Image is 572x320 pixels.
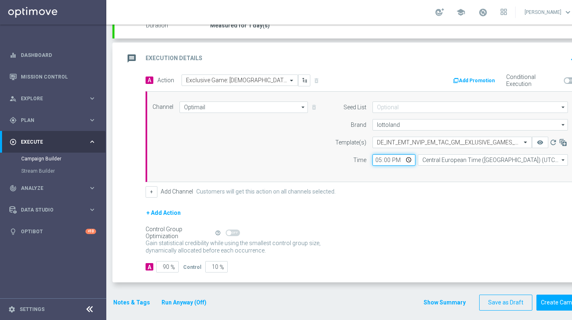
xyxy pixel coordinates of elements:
i: lightbulb [9,228,17,235]
ng-select: DE_INT_EMT_NVIP_EM_TAC_GM__EXLUSIVE_GAMES_250903 [372,137,532,148]
button: lightbulb Optibot +10 [9,228,96,235]
button: play_circle_outline Execute keyboard_arrow_right [9,139,96,145]
label: Action [157,77,174,84]
i: keyboard_arrow_right [88,138,96,146]
i: remove_red_eye [537,139,543,146]
h2: Execution Details [146,54,202,62]
i: settings [8,306,16,313]
a: Dashboard [21,44,96,66]
label: Add Channel [161,188,193,195]
a: Mission Control [21,66,96,88]
button: + [146,186,157,198]
span: % [220,264,224,271]
label: Template(s) [335,139,366,146]
button: + Add Action [146,208,182,218]
button: Show Summary [423,298,466,307]
a: Campaign Builder [21,155,85,162]
div: Control [183,263,201,270]
button: help_outline [214,228,226,237]
button: Add Promotion [452,76,498,85]
button: person_search Explore keyboard_arrow_right [9,95,96,102]
i: equalizer [9,52,17,59]
label: Brand [351,122,366,128]
i: arrow_drop_down [559,119,568,130]
i: keyboard_arrow_right [88,116,96,124]
div: Execute [9,138,88,146]
label: Seed List [343,104,366,111]
i: play_circle_outline [9,138,17,146]
div: Plan [9,117,88,124]
button: gps_fixed Plan keyboard_arrow_right [9,117,96,124]
div: Data Studio [9,206,88,214]
button: Notes & Tags [112,297,151,308]
i: track_changes [9,185,17,192]
span: A [146,77,153,84]
label: Customers will get this action on all channels selected. [196,188,336,195]
a: Optibot [21,221,85,242]
i: gps_fixed [9,117,17,124]
div: Explore [9,95,88,102]
button: Mission Control [9,74,96,80]
div: Campaign Builder [21,153,105,165]
i: arrow_drop_down [559,102,568,113]
div: Analyze [9,185,88,192]
div: Dashboard [9,44,96,66]
i: help_outline [215,230,221,236]
button: equalizer Dashboard [9,52,96,59]
i: arrow_drop_down [559,155,568,165]
span: Analyze [21,186,88,191]
i: arrow_drop_down [299,102,307,113]
i: message [124,51,139,66]
div: Mission Control [9,66,96,88]
i: keyboard_arrow_right [88,206,96,214]
a: Stream Builder [21,168,85,174]
button: track_changes Analyze keyboard_arrow_right [9,185,96,192]
label: Channel [153,104,173,110]
span: Plan [21,118,88,123]
div: Stream Builder [21,165,105,177]
label: Time [353,157,366,164]
ng-select: Exclusive Game: Lady Midas - Yggdrasil [182,74,298,86]
button: Run Anyway (Off) [161,297,207,308]
span: Data Studio [21,207,88,212]
button: remove_red_eye [532,137,548,148]
span: Execute [21,140,88,144]
i: person_search [9,95,17,102]
span: Explore [21,96,88,101]
div: A [146,263,153,270]
input: Select time zone [418,154,568,166]
i: keyboard_arrow_right [88,95,96,102]
button: Data Studio keyboard_arrow_right [9,207,96,213]
i: refresh [549,138,557,146]
input: Optional [372,101,568,113]
div: Control Group Optimization [146,226,214,240]
label: Duration [146,22,210,29]
span: school [456,8,465,17]
i: keyboard_arrow_right [88,184,96,192]
label: Conditional Execution [506,74,561,88]
input: Select channel [179,101,308,113]
input: Select [372,119,568,131]
a: Settings [20,307,45,312]
button: Save as Draft [479,295,532,311]
button: refresh [548,137,558,148]
span: % [170,264,175,271]
div: Optibot [9,221,96,242]
div: +10 [85,229,96,234]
